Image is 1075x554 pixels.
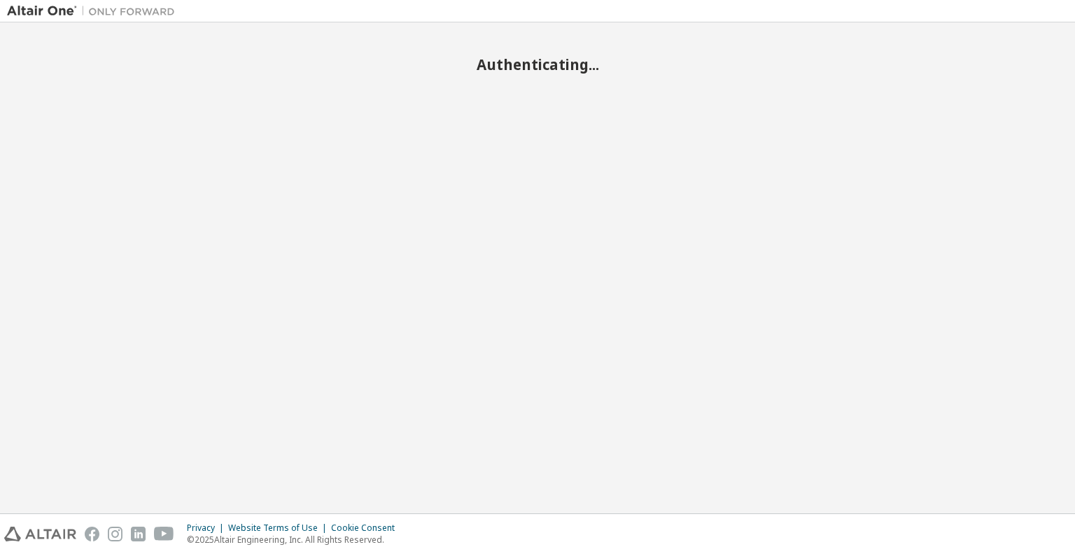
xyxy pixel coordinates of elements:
[108,527,122,541] img: instagram.svg
[4,527,76,541] img: altair_logo.svg
[187,522,228,534] div: Privacy
[228,522,331,534] div: Website Terms of Use
[331,522,403,534] div: Cookie Consent
[154,527,174,541] img: youtube.svg
[187,534,403,546] p: © 2025 Altair Engineering, Inc. All Rights Reserved.
[7,4,182,18] img: Altair One
[131,527,146,541] img: linkedin.svg
[85,527,99,541] img: facebook.svg
[7,55,1068,74] h2: Authenticating...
